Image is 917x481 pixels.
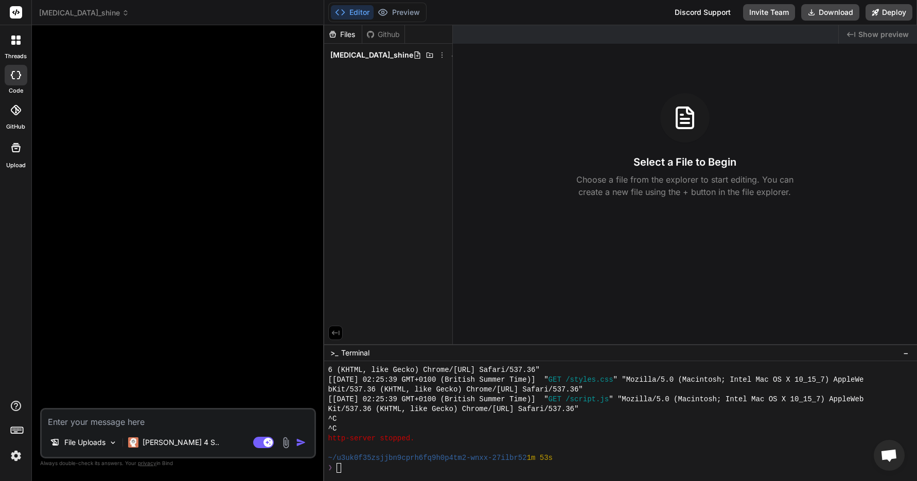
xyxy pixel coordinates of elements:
[138,460,156,466] span: privacy
[331,5,374,20] button: Editor
[549,375,561,385] span: GET
[9,86,23,95] label: code
[328,463,332,473] span: ❯
[858,29,909,40] span: Show preview
[328,434,415,443] span: http-server stopped.
[668,4,737,21] div: Discord Support
[549,395,561,404] span: GET
[743,4,795,21] button: Invite Team
[527,453,553,463] span: 1m 53s
[328,453,527,463] span: ~/u3uk0f35zsjjbn9cprh6fq9h0p4tm2-wnxx-27ilbr52
[328,414,337,424] span: ^C
[6,161,26,170] label: Upload
[324,29,362,40] div: Files
[570,173,800,198] p: Choose a file from the explorer to start editing. You can create a new file using the + button in...
[5,52,27,61] label: threads
[328,375,549,385] span: [[DATE] 02:25:39 GMT+0100 (British Summer Time)] "
[328,365,540,375] span: 6 (KHTML, like Gecko) Chrome/[URL] Safari/537.36"
[328,424,337,434] span: ^C
[362,29,404,40] div: Github
[328,385,583,395] span: bKit/537.36 (KHTML, like Gecko) Chrome/[URL] Safari/537.36"
[874,440,905,471] div: Open chat
[374,5,424,20] button: Preview
[328,404,579,414] span: Kit/537.36 (KHTML, like Gecko) Chrome/[URL] Safari/537.36"
[566,395,609,404] span: /script.js
[6,122,25,131] label: GitHub
[903,348,909,358] span: −
[901,345,911,361] button: −
[866,4,912,21] button: Deploy
[633,155,736,169] h3: Select a File to Begin
[7,447,25,465] img: settings
[128,437,138,448] img: Claude 4 Sonnet
[330,50,413,60] span: [MEDICAL_DATA]_shine
[296,437,306,448] img: icon
[801,4,859,21] button: Download
[609,395,863,404] span: " "Mozilla/5.0 (Macintosh; Intel Mac OS X 10_15_7) AppleWeb
[143,437,219,448] p: [PERSON_NAME] 4 S..
[328,395,549,404] span: [[DATE] 02:25:39 GMT+0100 (British Summer Time)] "
[39,8,129,18] span: [MEDICAL_DATA]_shine
[341,348,369,358] span: Terminal
[330,348,338,358] span: >_
[280,437,292,449] img: attachment
[109,438,117,447] img: Pick Models
[566,375,613,385] span: /styles.css
[64,437,105,448] p: File Uploads
[613,375,864,385] span: " "Mozilla/5.0 (Macintosh; Intel Mac OS X 10_15_7) AppleWe
[40,458,316,468] p: Always double-check its answers. Your in Bind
